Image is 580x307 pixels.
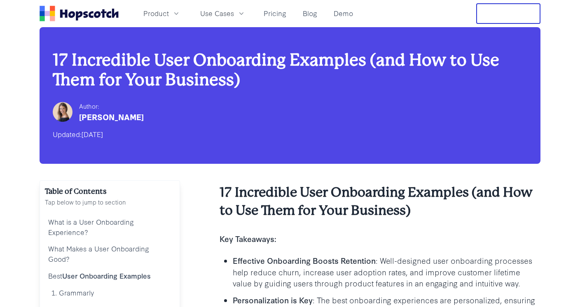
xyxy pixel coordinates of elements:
[45,240,175,267] a: What Makes a User Onboarding Good?
[200,8,234,19] span: Use Cases
[79,111,144,123] div: [PERSON_NAME]
[330,7,356,20] a: Demo
[45,186,175,197] h2: Table of Contents
[79,101,144,111] div: Author:
[45,284,175,301] a: 1. Grammarly
[220,184,540,220] h2: 17 Incredible User Onboarding Examples (and How to Use Them for Your Business)
[138,7,185,20] button: Product
[143,8,169,19] span: Product
[299,7,320,20] a: Blog
[45,267,175,284] a: BestUser Onboarding Examples
[233,294,313,305] b: Personalization is Key
[45,197,175,207] p: Tap below to jump to section
[40,6,119,21] a: Home
[53,102,72,122] img: Hailey Friedman
[195,7,250,20] button: Use Cases
[53,128,527,141] div: Updated:
[220,233,276,244] b: Key Takeaways:
[62,271,151,280] b: User Onboarding Examples
[45,214,175,241] a: What is a User Onboarding Experience?
[53,50,527,90] h1: 17 Incredible User Onboarding Examples (and How to Use Them for Your Business)
[233,255,376,266] b: Effective Onboarding Boosts Retention
[82,129,103,139] time: [DATE]
[260,7,290,20] a: Pricing
[233,255,540,289] p: : Well-designed user onboarding processes help reduce churn, increase user adoption rates, and im...
[476,3,540,24] button: Free Trial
